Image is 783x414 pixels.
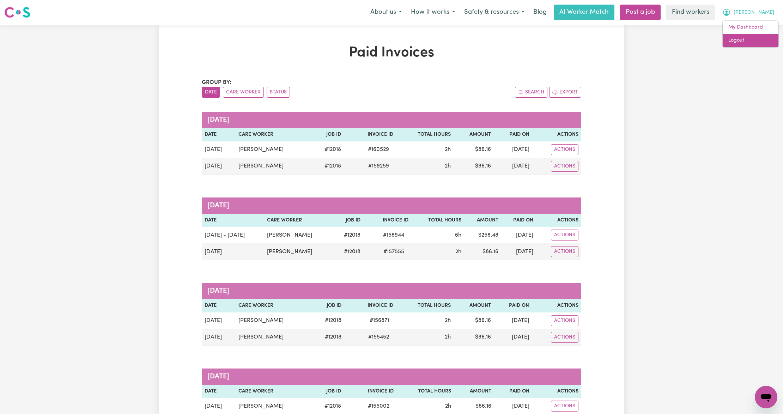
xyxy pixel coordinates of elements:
td: [PERSON_NAME] [264,227,333,243]
th: Care Worker [236,299,311,312]
button: sort invoices by paid status [267,87,290,98]
span: 2 hours [445,147,451,152]
th: Total Hours [396,128,454,141]
button: Actions [551,144,578,155]
th: Total Hours [396,299,454,312]
th: Job ID [311,299,344,312]
td: $ 86.16 [454,158,494,175]
td: [DATE] [494,312,532,329]
span: # 155452 [364,333,393,341]
td: $ 86.16 [454,141,494,158]
td: [DATE] [501,227,536,243]
a: AI Worker Match [554,5,614,20]
th: Actions [532,299,581,312]
td: [PERSON_NAME] [236,329,311,346]
button: My Account [718,5,779,20]
span: Group by: [202,80,231,85]
span: # 157555 [379,248,408,256]
a: Find workers [666,5,715,20]
th: Invoice ID [344,299,396,312]
td: # 12018 [311,141,344,158]
th: Job ID [311,385,344,398]
button: Actions [551,230,578,241]
a: Careseekers logo [4,4,30,20]
td: [DATE] [494,141,532,158]
iframe: Button to launch messaging window, conversation in progress [755,386,777,408]
button: About us [366,5,406,20]
th: Care Worker [236,128,311,141]
th: Paid On [501,214,536,227]
th: Job ID [311,128,344,141]
a: Blog [529,5,551,20]
span: # 156871 [365,316,393,325]
span: 2 hours [445,403,451,409]
th: Date [202,385,236,398]
span: 2 hours [445,334,451,340]
td: [PERSON_NAME] [236,312,311,329]
th: Actions [532,128,581,141]
div: My Account [722,20,779,48]
button: Actions [551,315,578,326]
td: # 12018 [311,158,344,175]
th: Invoice ID [344,385,396,398]
th: Paid On [494,299,532,312]
button: Export [549,87,581,98]
a: My Dashboard [723,21,778,34]
td: [DATE] [494,158,532,175]
button: Actions [551,161,578,172]
th: Paid On [494,385,532,398]
caption: [DATE] [202,112,581,128]
button: Actions [551,401,578,412]
th: Date [202,299,236,312]
a: Post a job [620,5,661,20]
td: [PERSON_NAME] [236,141,311,158]
th: Amount [454,299,494,312]
td: $ 86.16 [464,243,501,260]
th: Paid On [494,128,532,141]
th: Care Worker [236,385,311,398]
caption: [DATE] [202,369,581,385]
td: [DATE] [202,158,236,175]
button: Actions [551,332,578,343]
span: # 160529 [364,145,393,154]
td: [DATE] [202,329,236,346]
td: # 12018 [311,329,344,346]
img: Careseekers logo [4,6,30,19]
td: [PERSON_NAME] [264,243,333,260]
th: Actions [536,214,581,227]
th: Amount [464,214,501,227]
th: Care Worker [264,214,333,227]
span: 2 hours [455,249,461,255]
td: $ 258.48 [464,227,501,243]
th: Job ID [333,214,364,227]
span: [PERSON_NAME] [734,9,774,17]
span: # 155002 [364,402,394,410]
button: sort invoices by date [202,87,220,98]
th: Total Hours [396,385,454,398]
span: 6 hours [455,232,461,238]
th: Actions [532,385,581,398]
a: Logout [723,34,778,47]
th: Total Hours [411,214,464,227]
button: sort invoices by care worker [223,87,264,98]
caption: [DATE] [202,283,581,299]
td: [DATE] [202,312,236,329]
h1: Paid Invoices [202,44,581,61]
button: How it works [406,5,460,20]
td: [DATE] [202,141,236,158]
td: [DATE] [494,329,532,346]
span: 2 hours [445,318,451,323]
td: [DATE] - [DATE] [202,227,264,243]
td: [DATE] [501,243,536,260]
span: # 158944 [379,231,408,239]
th: Amount [454,385,494,398]
button: Safety & resources [460,5,529,20]
th: Date [202,128,236,141]
span: 2 hours [445,163,451,169]
td: # 12018 [333,227,364,243]
td: # 12018 [333,243,364,260]
th: Amount [454,128,494,141]
th: Date [202,214,264,227]
td: $ 86.16 [454,312,494,329]
td: [PERSON_NAME] [236,158,311,175]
